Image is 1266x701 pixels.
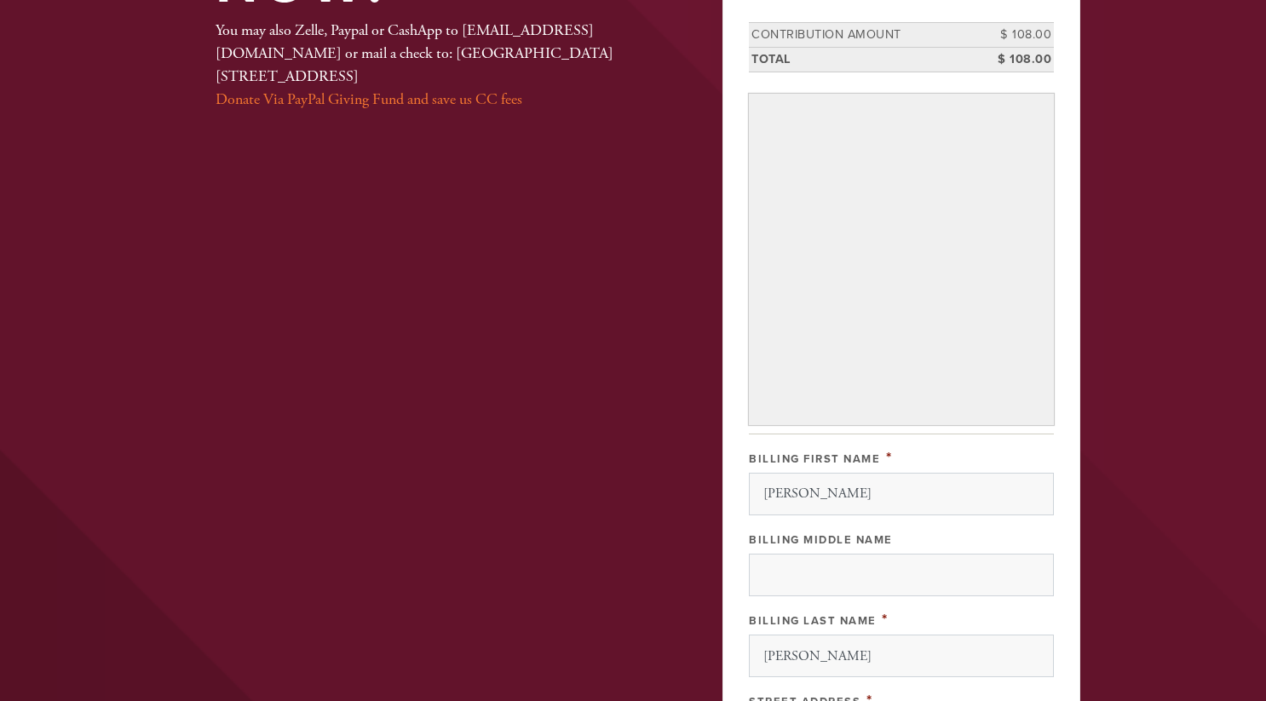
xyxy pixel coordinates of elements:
[752,97,1050,422] iframe: Secure payment input frame
[882,610,889,629] span: This field is required.
[749,614,877,628] label: Billing Last Name
[886,448,893,467] span: This field is required.
[216,89,522,109] a: Donate Via PayPal Giving Fund and save us CC fees
[216,19,667,111] div: You may also Zelle, Paypal or CashApp to [EMAIL_ADDRESS][DOMAIN_NAME] or mail a check to: [GEOGRA...
[749,23,977,48] td: Contribution Amount
[977,47,1054,72] td: $ 108.00
[977,23,1054,48] td: $ 108.00
[749,47,977,72] td: Total
[749,452,880,466] label: Billing First Name
[749,533,893,547] label: Billing Middle Name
